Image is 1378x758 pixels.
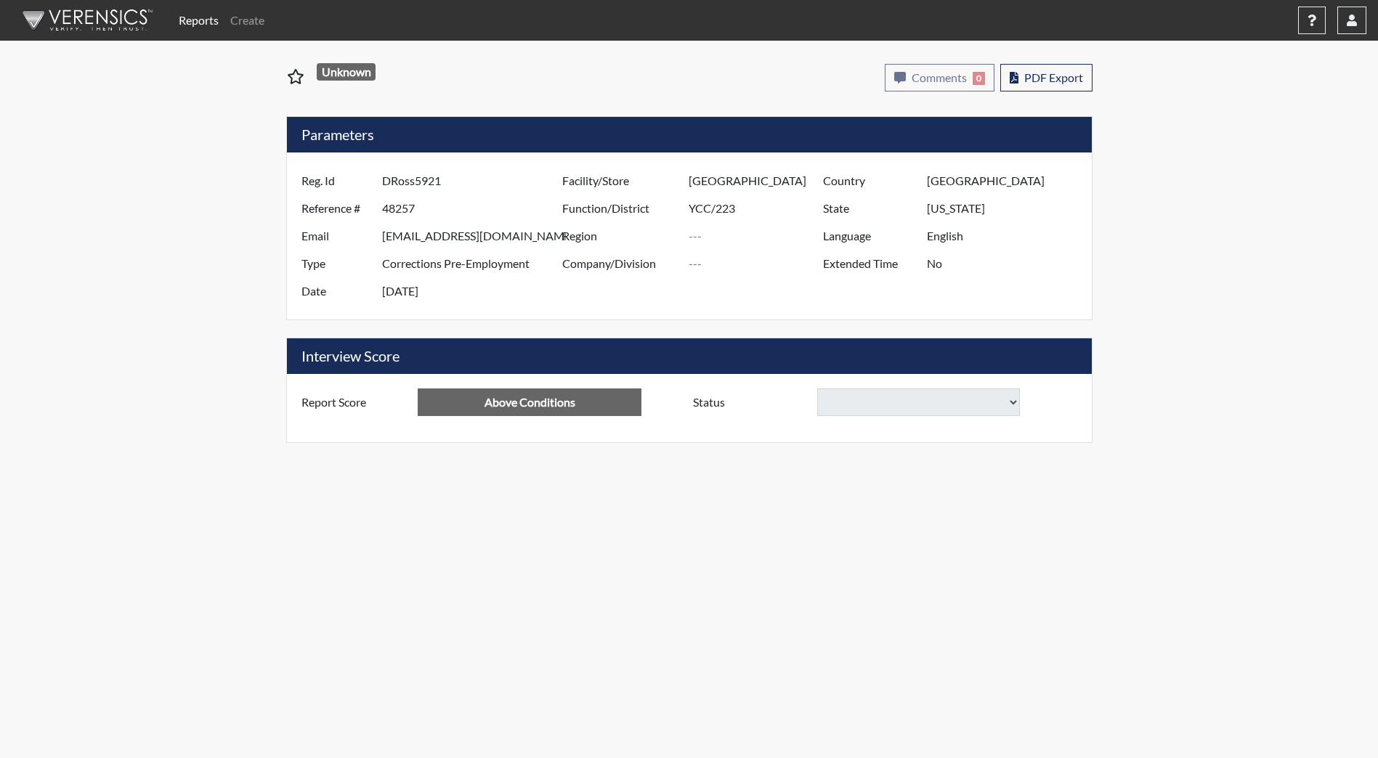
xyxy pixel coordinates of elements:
a: Reports [173,6,224,35]
input: --- [382,167,566,195]
input: --- [382,277,566,305]
label: Report Score [291,388,418,416]
input: --- [382,195,566,222]
label: Reference # [291,195,382,222]
label: Function/District [551,195,689,222]
span: Unknown [317,63,376,81]
div: Document a decision to hire or decline a candiate [682,388,1088,416]
span: Comments [912,70,967,84]
button: Comments0 [885,64,994,91]
span: 0 [973,72,985,85]
span: PDF Export [1024,70,1083,84]
label: Email [291,222,382,250]
h5: Parameters [287,117,1092,152]
label: Language [812,222,927,250]
input: --- [927,167,1087,195]
button: PDF Export [1000,64,1093,91]
a: Create [224,6,270,35]
input: --- [689,195,827,222]
input: --- [689,222,827,250]
label: Date [291,277,382,305]
input: --- [382,250,566,277]
label: Company/Division [551,250,689,277]
input: --- [927,195,1087,222]
label: Region [551,222,689,250]
input: --- [382,222,566,250]
input: --- [927,222,1087,250]
label: State [812,195,927,222]
label: Reg. Id [291,167,382,195]
input: --- [927,250,1087,277]
h5: Interview Score [287,338,1092,374]
input: --- [689,250,827,277]
label: Extended Time [812,250,927,277]
label: Facility/Store [551,167,689,195]
label: Country [812,167,927,195]
label: Type [291,250,382,277]
input: --- [418,388,641,416]
input: --- [689,167,827,195]
label: Status [682,388,817,416]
